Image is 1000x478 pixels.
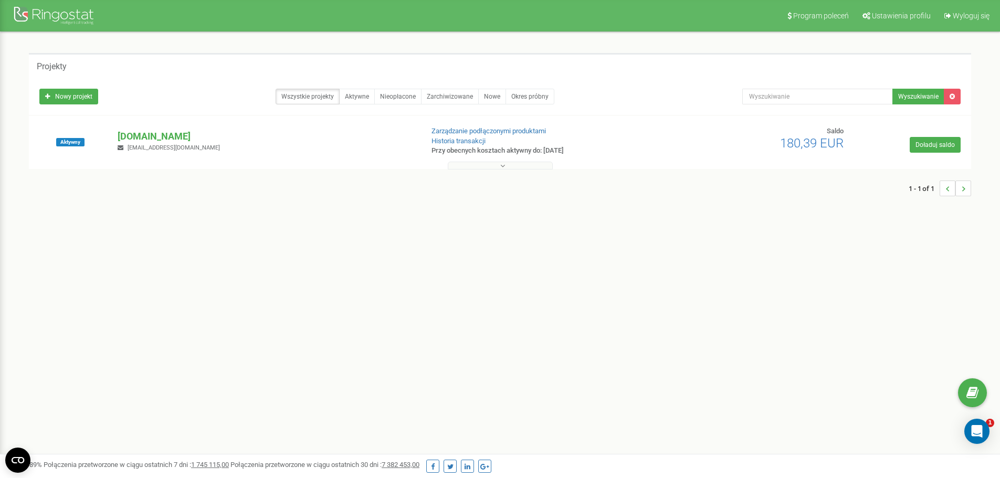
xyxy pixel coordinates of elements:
[39,89,98,104] a: Nowy projekt
[421,89,479,104] a: Zarchiwizowane
[872,12,931,20] span: Ustawienia profilu
[478,89,506,104] a: Nowe
[986,419,994,427] span: 1
[909,170,971,207] nav: ...
[953,12,990,20] span: Wyloguj się
[37,62,67,71] h5: Projekty
[44,461,229,469] span: Połączenia przetworzone w ciągu ostatnich 7 dni :
[909,180,940,196] span: 1 - 1 of 1
[793,12,849,20] span: Program poleceń
[742,89,893,104] input: Wyszukiwanie
[431,137,486,145] a: Historia transakcji
[780,136,844,151] span: 180,39 EUR
[382,461,419,469] u: 7 382 453,00
[230,461,419,469] span: Połączenia przetworzone w ciągu ostatnich 30 dni :
[339,89,375,104] a: Aktywne
[276,89,340,104] a: Wszystkie projekty
[964,419,990,444] div: Open Intercom Messenger
[5,448,30,473] button: Open CMP widget
[431,146,650,156] p: Przy obecnych kosztach aktywny do: [DATE]
[431,127,546,135] a: Zarządzanie podłączonymi produktami
[128,144,220,151] span: [EMAIL_ADDRESS][DOMAIN_NAME]
[506,89,554,104] a: Okres próbny
[191,461,229,469] u: 1 745 115,00
[56,138,85,146] span: Aktywny
[118,130,414,143] p: [DOMAIN_NAME]
[374,89,422,104] a: Nieopłacone
[910,137,961,153] a: Doładuj saldo
[892,89,944,104] button: Wyszukiwanie
[827,127,844,135] span: Saldo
